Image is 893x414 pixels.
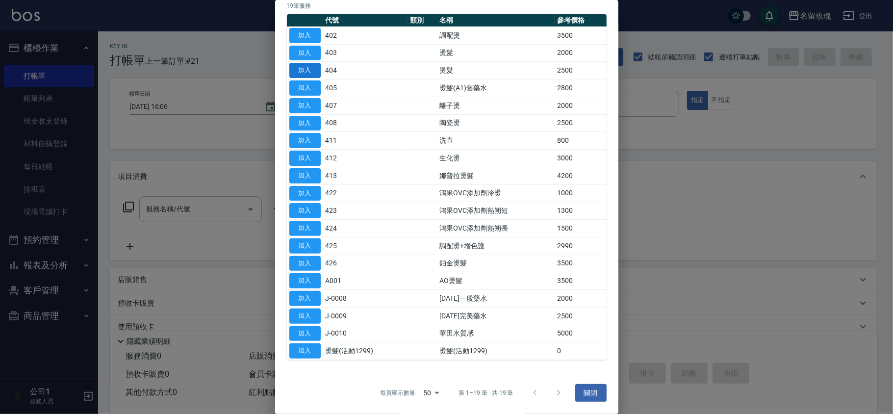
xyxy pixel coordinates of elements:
[555,272,607,290] td: 3500
[437,150,555,167] td: 生化燙
[323,14,408,27] th: 代號
[437,97,555,114] td: 離子燙
[323,202,408,220] td: 423
[289,221,321,236] button: 加入
[289,151,321,166] button: 加入
[323,272,408,290] td: A001
[555,220,607,237] td: 1500
[437,272,555,290] td: AO燙髮
[437,290,555,308] td: [DATE]一般藥水
[323,237,408,255] td: 425
[289,133,321,148] button: 加入
[555,132,607,150] td: 800
[555,342,607,360] td: 0
[575,384,607,402] button: 關閉
[437,202,555,220] td: 鴻果OVC添加劑熱朔短
[459,388,513,397] p: 第 1–19 筆 共 19 筆
[555,26,607,44] td: 3500
[555,62,607,79] td: 2500
[555,97,607,114] td: 2000
[437,255,555,272] td: 鉑金燙髮
[437,44,555,62] td: 燙髮
[323,307,408,325] td: J-0009
[323,255,408,272] td: 426
[289,186,321,201] button: 加入
[289,203,321,218] button: 加入
[289,343,321,359] button: 加入
[437,307,555,325] td: [DATE]完美藥水
[437,220,555,237] td: 鴻果OVC添加劑熱朔長
[408,14,437,27] th: 類別
[437,114,555,132] td: 陶瓷燙
[323,290,408,308] td: J-0008
[555,202,607,220] td: 1300
[555,307,607,325] td: 2500
[437,167,555,184] td: 娜普拉燙髮
[287,1,607,10] p: 19 筆服務
[555,44,607,62] td: 2000
[437,184,555,202] td: 鴻果OVC添加劑冷燙
[555,14,607,27] th: 參考價格
[323,325,408,342] td: J-0010
[323,184,408,202] td: 422
[437,237,555,255] td: 調配燙+增色護
[323,79,408,97] td: 405
[555,255,607,272] td: 3500
[555,167,607,184] td: 4200
[380,388,415,397] p: 每頁顯示數量
[289,80,321,96] button: 加入
[323,44,408,62] td: 403
[323,150,408,167] td: 412
[419,380,443,406] div: 50
[555,114,607,132] td: 2500
[555,325,607,342] td: 5000
[323,114,408,132] td: 408
[289,309,321,324] button: 加入
[437,342,555,360] td: 燙髮(活動1299)
[555,290,607,308] td: 2000
[437,325,555,342] td: 華田水質感
[323,220,408,237] td: 424
[437,62,555,79] td: 燙髮
[555,79,607,97] td: 2800
[289,256,321,271] button: 加入
[555,150,607,167] td: 3000
[555,237,607,255] td: 2990
[289,98,321,113] button: 加入
[323,97,408,114] td: 407
[437,26,555,44] td: 調配燙
[323,62,408,79] td: 404
[555,184,607,202] td: 1000
[289,238,321,254] button: 加入
[323,26,408,44] td: 402
[289,28,321,43] button: 加入
[289,326,321,341] button: 加入
[323,167,408,184] td: 413
[289,273,321,288] button: 加入
[289,168,321,183] button: 加入
[289,116,321,131] button: 加入
[323,132,408,150] td: 411
[323,342,408,360] td: 燙髮(活動1299)
[437,79,555,97] td: 燙髮(A1)舊藥水
[289,291,321,306] button: 加入
[289,63,321,78] button: 加入
[437,132,555,150] td: 洗直
[437,14,555,27] th: 名稱
[289,46,321,61] button: 加入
